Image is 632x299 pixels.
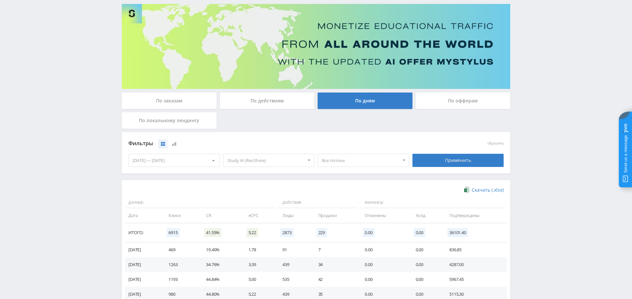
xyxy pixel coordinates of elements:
button: сбросить [487,141,504,146]
div: По офферам [416,93,511,109]
div: По заказам [122,93,217,109]
td: Клики [162,208,199,223]
td: Отменены [358,208,409,223]
td: Итого: [125,223,162,242]
span: Данные: [125,197,274,208]
td: 42 [312,272,358,287]
td: Подтверждены [443,208,507,223]
td: [DATE] [125,242,162,257]
td: CR [199,208,242,223]
td: 0.00 [409,272,443,287]
div: По локальному лендингу [122,112,217,129]
td: 44.84% [199,272,242,287]
td: 91 [276,242,311,257]
td: 5967.45 [443,272,507,287]
td: 439 [276,257,311,272]
td: 836.85 [443,242,507,257]
span: 6915 [167,228,179,237]
a: Скачать (.xlsx) [464,187,504,193]
td: 1.78 [242,242,276,257]
div: По действиям [220,93,315,109]
span: Все потоки [322,154,399,167]
td: [DATE] [125,257,162,272]
span: 5.22 [247,228,258,237]
td: 0.00 [409,257,443,272]
span: 0.00 [363,228,374,237]
span: 229 [316,228,327,237]
div: Применить [412,154,504,167]
td: 535 [276,272,311,287]
td: 5.00 [242,272,276,287]
td: 0.00 [409,242,443,257]
td: 0.00 [358,242,409,257]
div: Фильтры [128,139,409,149]
td: eCPC [242,208,276,223]
td: [DATE] [125,272,162,287]
td: Дата [125,208,162,223]
div: [DATE] — [DATE] [129,154,220,167]
td: 0.00 [358,272,409,287]
span: Финансы: [360,197,505,208]
td: 1263 [162,257,199,272]
img: xlsx [464,186,470,193]
td: 19.40% [199,242,242,257]
span: 41.55% [204,228,222,237]
td: 7 [312,242,358,257]
div: По дням [318,93,412,109]
img: Banner [122,4,510,89]
span: 36101.40 [447,228,468,237]
td: Холд [409,208,443,223]
span: 2873 [280,228,293,237]
td: Лиды [276,208,311,223]
td: Продажи [312,208,358,223]
td: 4287.00 [443,257,507,272]
td: 34.76% [199,257,242,272]
span: Скачать (.xlsx) [472,187,504,193]
td: 3.39 [242,257,276,272]
td: 1193 [162,272,199,287]
span: Действия: [277,197,356,208]
td: 34 [312,257,358,272]
td: 0.00 [358,257,409,272]
td: 469 [162,242,199,257]
span: Study AI (RevShare) [227,154,304,167]
span: 0.00 [414,228,425,237]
